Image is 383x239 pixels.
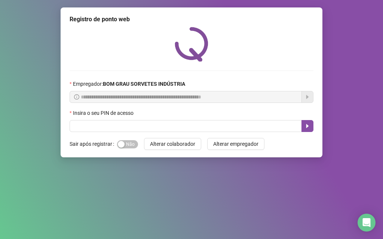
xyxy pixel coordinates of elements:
[103,81,185,87] strong: BOM GRAU SORVETES INDÚSTRIA
[144,138,201,150] button: Alterar colaborador
[70,15,313,24] div: Registro de ponto web
[213,140,258,148] span: Alterar empregador
[304,123,310,129] span: caret-right
[70,138,117,150] label: Sair após registrar
[73,80,185,88] span: Empregador :
[175,27,208,62] img: QRPoint
[207,138,264,150] button: Alterar empregador
[70,109,138,117] label: Insira o seu PIN de acesso
[358,214,376,232] div: Open Intercom Messenger
[150,140,195,148] span: Alterar colaborador
[74,94,79,100] span: info-circle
